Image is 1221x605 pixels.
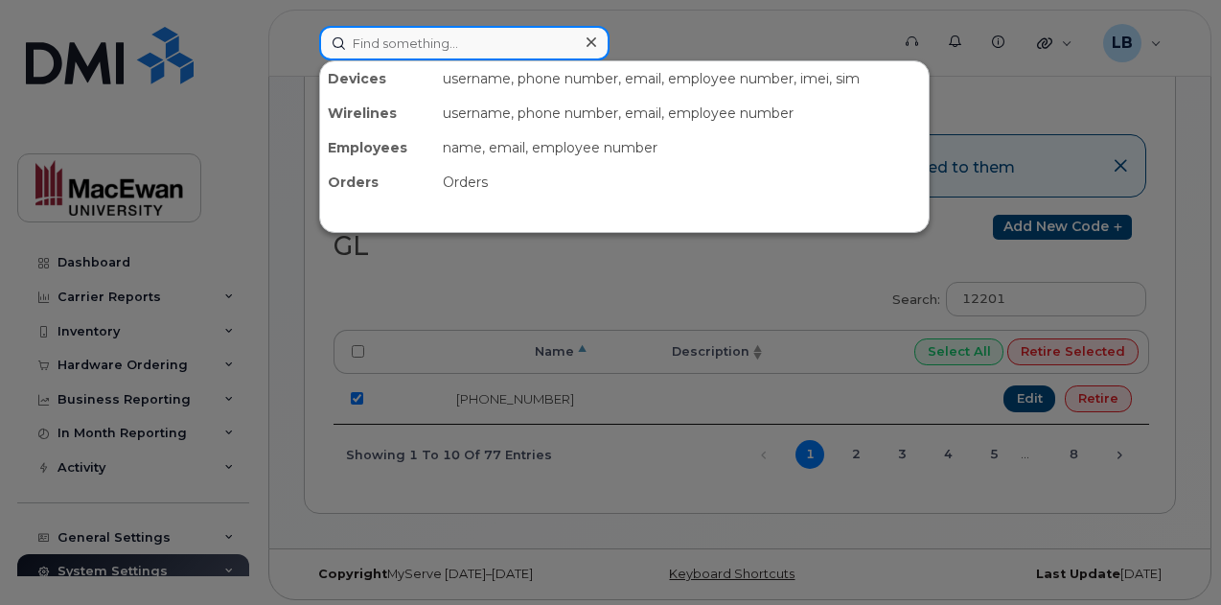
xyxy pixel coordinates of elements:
[319,26,610,60] input: Find something...
[320,165,435,199] div: Orders
[320,96,435,130] div: Wirelines
[320,61,435,96] div: Devices
[320,130,435,165] div: Employees
[435,130,929,165] div: name, email, employee number
[435,96,929,130] div: username, phone number, email, employee number
[435,61,929,96] div: username, phone number, email, employee number, imei, sim
[435,165,929,199] div: Orders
